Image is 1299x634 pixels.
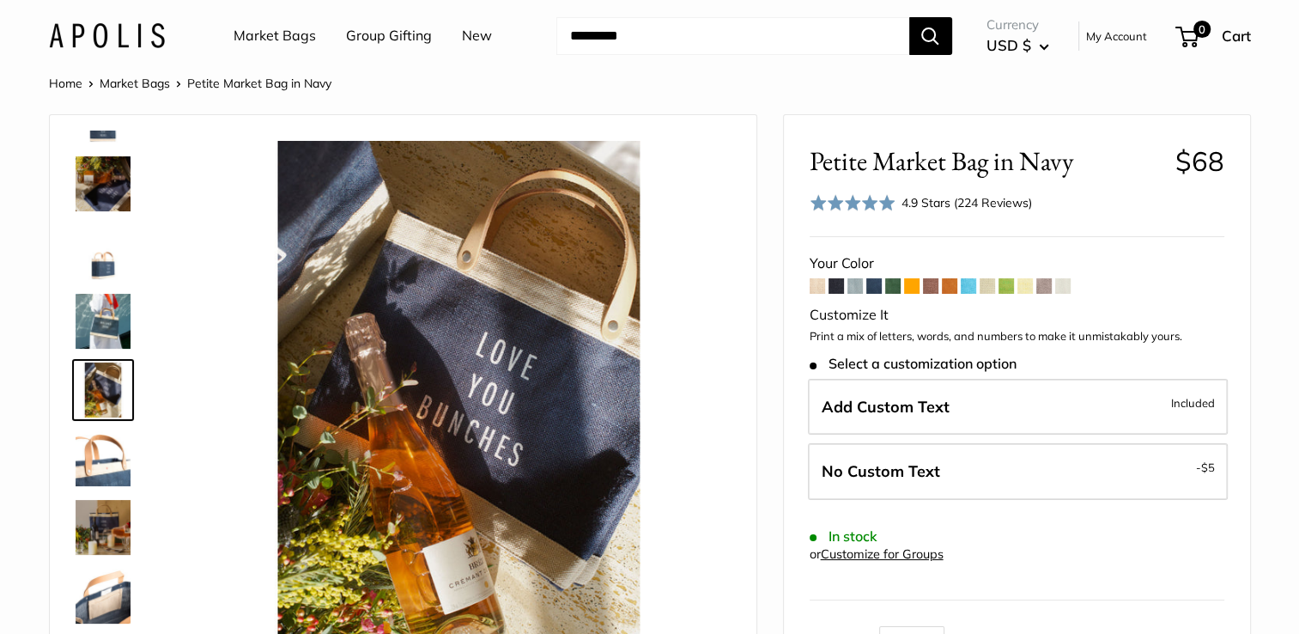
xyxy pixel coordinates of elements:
[986,36,1031,54] span: USD $
[1222,27,1251,45] span: Cart
[821,546,944,562] a: Customize for Groups
[100,76,170,91] a: Market Bags
[822,461,940,481] span: No Custom Text
[187,76,331,91] span: Petite Market Bag in Navy
[810,145,1162,177] span: Petite Market Bag in Navy
[986,32,1049,59] button: USD $
[49,23,165,48] img: Apolis
[72,290,134,352] a: Petite Market Bag in Navy
[1086,26,1147,46] a: My Account
[822,397,950,417] span: Add Custom Text
[76,500,131,555] img: Petite Market Bag in Navy
[72,428,134,490] a: description_Super soft and durable leather handles.
[1196,457,1215,478] span: -
[901,193,1032,212] div: 4.9 Stars (224 Reviews)
[1201,460,1215,474] span: $5
[346,23,432,49] a: Group Gifting
[810,328,1224,345] p: Print a mix of letters, words, and numbers to make it unmistakably yours.
[1175,144,1224,178] span: $68
[76,225,131,280] img: Petite Market Bag in Navy
[909,17,952,55] button: Search
[76,569,131,624] img: description_Inner pocket good for daily drivers.
[1193,21,1210,38] span: 0
[810,251,1224,277] div: Your Color
[76,156,131,211] img: Petite Market Bag in Navy
[810,543,944,566] div: or
[810,302,1224,328] div: Customize It
[234,23,316,49] a: Market Bags
[810,356,1017,372] span: Select a customization option
[76,363,131,418] img: Petite Market Bag in Navy
[49,72,331,94] nav: Breadcrumb
[1171,393,1215,413] span: Included
[49,76,82,91] a: Home
[986,13,1049,37] span: Currency
[76,294,131,349] img: Petite Market Bag in Navy
[72,359,134,421] a: Petite Market Bag in Navy
[556,17,909,55] input: Search...
[810,191,1033,216] div: 4.9 Stars (224 Reviews)
[1177,22,1251,50] a: 0 Cart
[76,431,131,486] img: description_Super soft and durable leather handles.
[808,379,1228,436] label: Add Custom Text
[462,23,492,49] a: New
[808,443,1228,500] label: Leave Blank
[72,222,134,283] a: Petite Market Bag in Navy
[72,153,134,215] a: Petite Market Bag in Navy
[72,565,134,627] a: description_Inner pocket good for daily drivers.
[72,497,134,558] a: Petite Market Bag in Navy
[810,528,877,545] span: In stock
